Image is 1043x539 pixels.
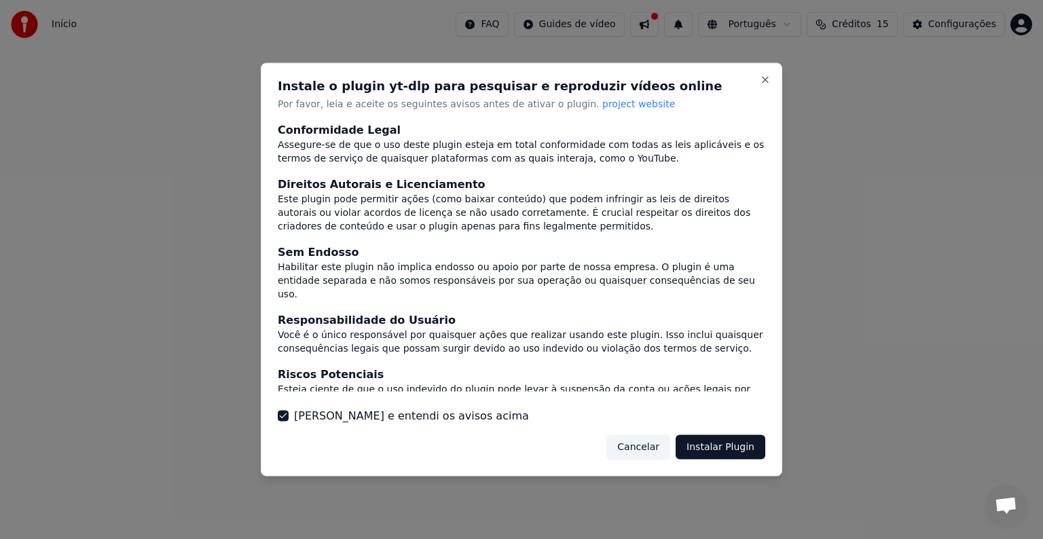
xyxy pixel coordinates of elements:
[278,382,765,409] div: Esteja ciente de que o uso indevido do plugin pode levar à suspensão da conta ou ações legais por...
[278,80,765,92] h2: Instale o plugin yt-dlp para pesquisar e reproduzir vídeos online
[278,138,765,165] div: Assegure-se de que o uso deste plugin esteja em total conformidade com todas as leis aplicáveis e...
[278,98,765,111] p: Por favor, leia e aceite os seguintes avisos antes de ativar o plugin.
[606,434,670,459] button: Cancelar
[278,192,765,233] div: Este plugin pode permitir ações (como baixar conteúdo) que podem infringir as leis de direitos au...
[278,244,765,260] div: Sem Endosso
[278,366,765,382] div: Riscos Potenciais
[278,122,765,138] div: Conformidade Legal
[278,328,765,355] div: Você é o único responsável por quaisquer ações que realizar usando este plugin. Isso inclui quais...
[278,176,765,192] div: Direitos Autorais e Licenciamento
[278,312,765,328] div: Responsabilidade do Usuário
[294,407,529,424] label: [PERSON_NAME] e entendi os avisos acima
[676,434,765,459] button: Instalar Plugin
[602,98,675,109] span: project website
[278,260,765,301] div: Habilitar este plugin não implica endosso ou apoio por parte de nossa empresa. O plugin é uma ent...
